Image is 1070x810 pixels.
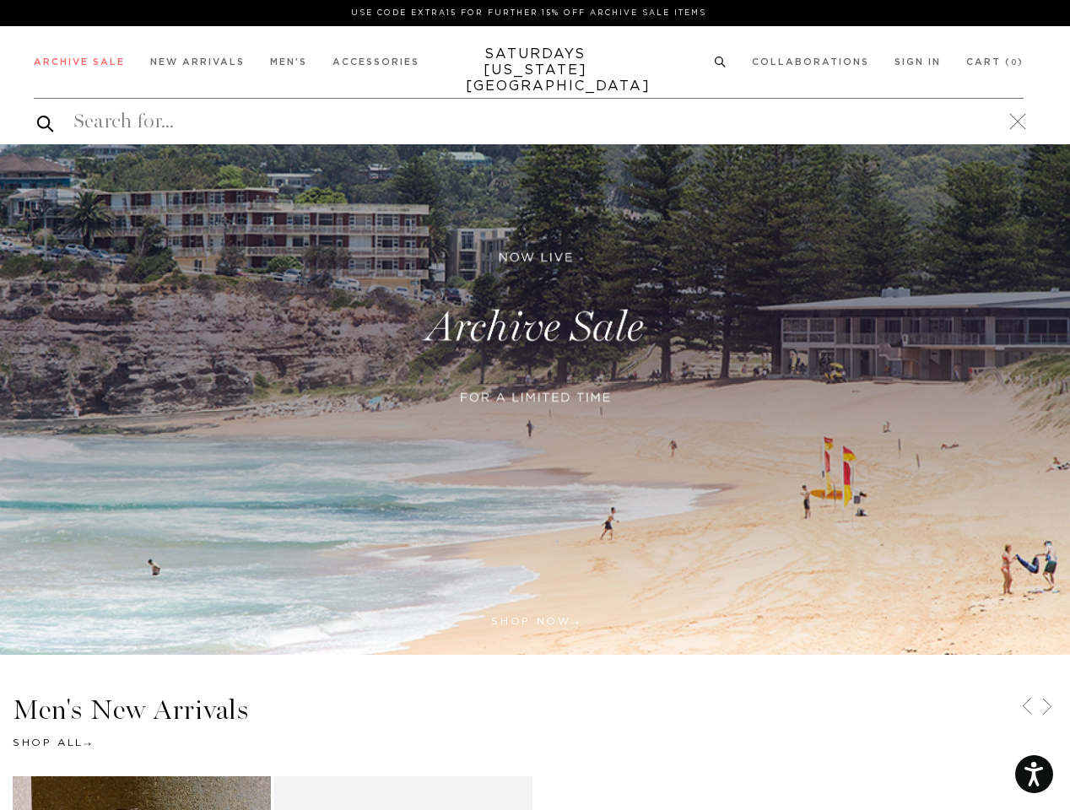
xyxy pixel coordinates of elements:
[466,46,605,94] a: SATURDAYS[US_STATE][GEOGRAPHIC_DATA]
[150,57,245,67] a: New Arrivals
[1011,59,1018,67] small: 0
[894,57,941,67] a: Sign In
[966,57,1024,67] a: Cart (0)
[13,737,91,748] a: Shop All
[34,108,1024,135] input: Search for...
[34,57,125,67] a: Archive Sale
[270,57,307,67] a: Men's
[13,696,1057,724] h3: Men's New Arrivals
[41,7,1017,19] p: Use Code EXTRA15 for Further 15% Off Archive Sale Items
[752,57,869,67] a: Collaborations
[332,57,419,67] a: Accessories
